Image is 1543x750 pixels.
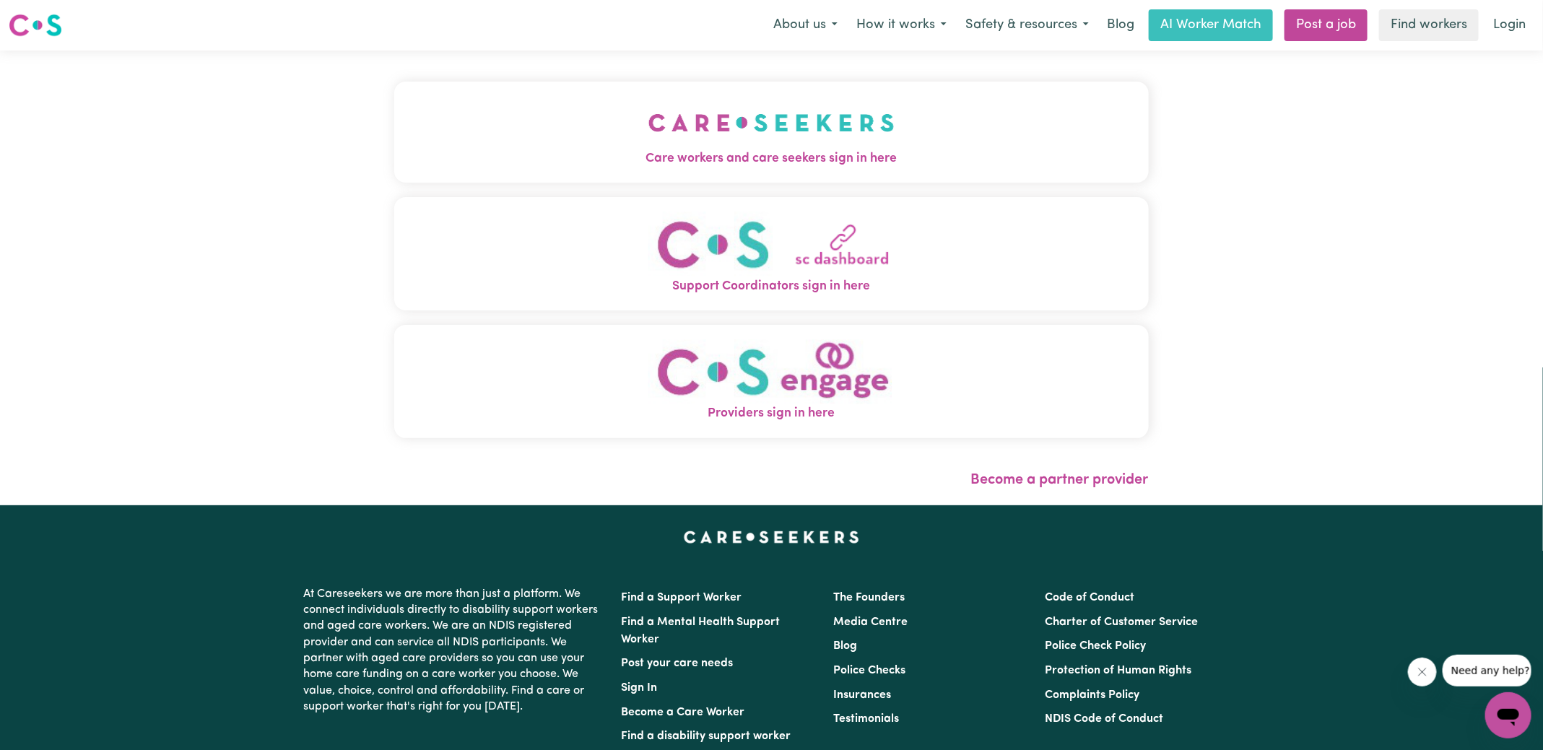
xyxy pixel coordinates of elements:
a: Careseekers logo [9,9,62,42]
a: The Founders [833,592,905,603]
a: Find a Support Worker [622,592,742,603]
a: Complaints Policy [1045,689,1139,701]
img: Careseekers logo [9,12,62,38]
button: Providers sign in here [394,325,1149,438]
a: AI Worker Match [1149,9,1273,41]
iframe: Message from company [1443,655,1531,686]
iframe: Button to launch messaging window [1485,692,1531,738]
a: Become a partner provider [971,473,1149,487]
iframe: Close message [1408,658,1437,686]
a: Code of Conduct [1045,592,1134,603]
button: How it works [847,10,956,40]
a: NDIS Code of Conduct [1045,713,1163,725]
a: Protection of Human Rights [1045,665,1191,676]
a: Police Checks [833,665,905,676]
a: Testimonials [833,713,899,725]
a: Insurances [833,689,891,701]
button: Care workers and care seekers sign in here [394,82,1149,183]
a: Sign In [622,682,658,694]
a: Post a job [1285,9,1368,41]
a: Careseekers home page [684,531,859,543]
button: Support Coordinators sign in here [394,197,1149,310]
a: Login [1485,9,1534,41]
a: Become a Care Worker [622,707,745,718]
button: About us [764,10,847,40]
a: Media Centre [833,616,908,628]
a: Find workers [1379,9,1479,41]
a: Blog [1098,9,1143,41]
button: Safety & resources [956,10,1098,40]
a: Find a disability support worker [622,731,791,742]
span: Providers sign in here [394,404,1149,423]
a: Blog [833,640,857,652]
a: Post your care needs [622,658,734,669]
span: Care workers and care seekers sign in here [394,149,1149,168]
a: Find a Mental Health Support Worker [622,616,781,645]
span: Support Coordinators sign in here [394,277,1149,296]
p: At Careseekers we are more than just a platform. We connect individuals directly to disability su... [304,580,604,721]
a: Police Check Policy [1045,640,1146,652]
a: Charter of Customer Service [1045,616,1198,628]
